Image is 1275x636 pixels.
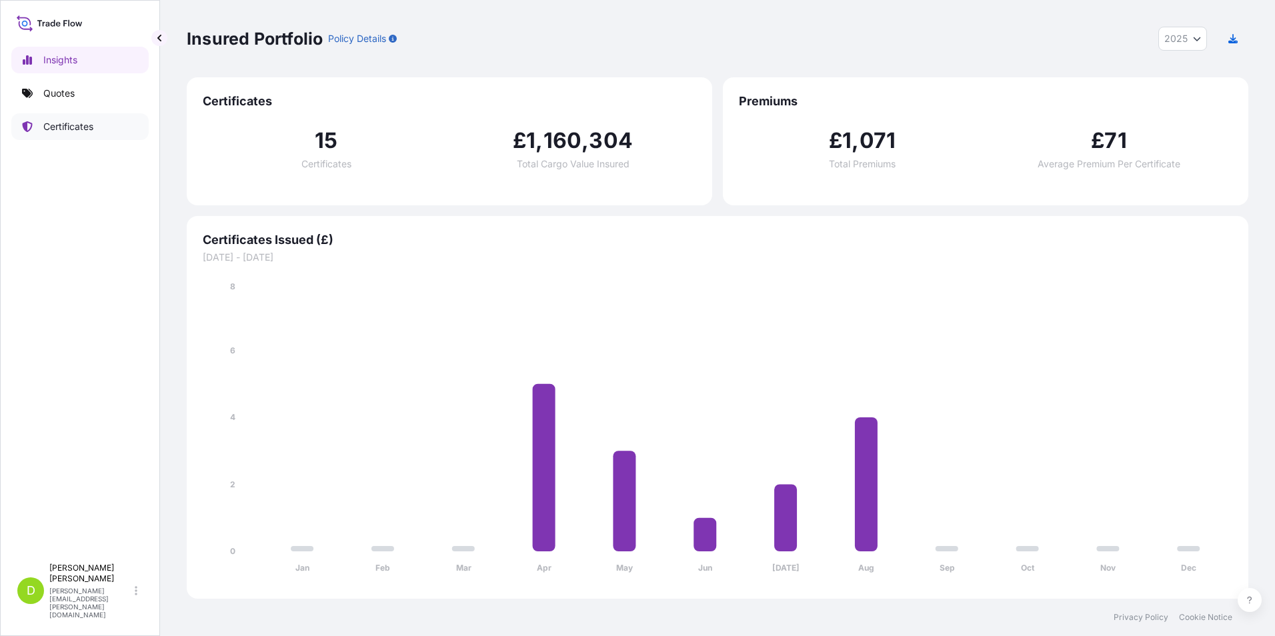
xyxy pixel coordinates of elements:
[698,563,712,573] tspan: Jun
[295,563,309,573] tspan: Jan
[535,130,543,151] span: ,
[230,412,235,422] tspan: 4
[1091,130,1104,151] span: £
[230,479,235,489] tspan: 2
[301,159,351,169] span: Certificates
[581,130,589,151] span: ,
[43,53,77,67] p: Insights
[1104,130,1126,151] span: 71
[203,93,696,109] span: Certificates
[315,130,337,151] span: 15
[829,130,842,151] span: £
[1181,563,1196,573] tspan: Dec
[230,345,235,355] tspan: 6
[739,93,1232,109] span: Premiums
[526,130,535,151] span: 1
[1158,27,1207,51] button: Year Selector
[860,130,896,151] span: 071
[589,130,633,151] span: 304
[49,563,132,584] p: [PERSON_NAME] [PERSON_NAME]
[842,130,852,151] span: 1
[1164,32,1188,45] span: 2025
[11,47,149,73] a: Insights
[858,563,874,573] tspan: Aug
[27,584,35,597] span: D
[456,563,471,573] tspan: Mar
[11,80,149,107] a: Quotes
[852,130,859,151] span: ,
[517,159,629,169] span: Total Cargo Value Insured
[230,546,235,556] tspan: 0
[1114,612,1168,623] a: Privacy Policy
[230,281,235,291] tspan: 8
[43,87,75,100] p: Quotes
[1038,159,1180,169] span: Average Premium Per Certificate
[1021,563,1035,573] tspan: Oct
[513,130,526,151] span: £
[940,563,955,573] tspan: Sep
[49,587,132,619] p: [PERSON_NAME][EMAIL_ADDRESS][PERSON_NAME][DOMAIN_NAME]
[616,563,633,573] tspan: May
[829,159,896,169] span: Total Premiums
[537,563,551,573] tspan: Apr
[203,232,1232,248] span: Certificates Issued (£)
[11,113,149,140] a: Certificates
[203,251,1232,264] span: [DATE] - [DATE]
[43,120,93,133] p: Certificates
[375,563,390,573] tspan: Feb
[543,130,582,151] span: 160
[187,28,323,49] p: Insured Portfolio
[1100,563,1116,573] tspan: Nov
[328,32,386,45] p: Policy Details
[1179,612,1232,623] a: Cookie Notice
[772,563,800,573] tspan: [DATE]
